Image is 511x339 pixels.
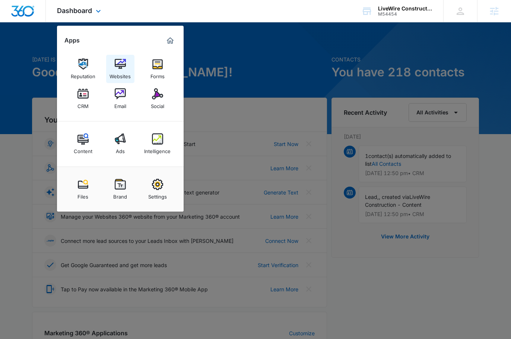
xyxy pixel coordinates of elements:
[143,55,172,83] a: Forms
[77,190,88,200] div: Files
[69,55,97,83] a: Reputation
[378,12,432,17] div: account id
[64,37,80,44] h2: Apps
[151,99,164,109] div: Social
[77,99,89,109] div: CRM
[106,175,134,203] a: Brand
[116,145,125,154] div: Ads
[143,130,172,158] a: Intelligence
[110,70,131,79] div: Websites
[143,85,172,113] a: Social
[164,35,176,47] a: Marketing 360® Dashboard
[148,190,167,200] div: Settings
[106,85,134,113] a: Email
[106,130,134,158] a: Ads
[106,55,134,83] a: Websites
[69,85,97,113] a: CRM
[378,6,432,12] div: account name
[71,70,95,79] div: Reputation
[144,145,171,154] div: Intelligence
[150,70,165,79] div: Forms
[113,190,127,200] div: Brand
[114,99,126,109] div: Email
[57,7,92,15] span: Dashboard
[69,130,97,158] a: Content
[143,175,172,203] a: Settings
[74,145,92,154] div: Content
[69,175,97,203] a: Files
